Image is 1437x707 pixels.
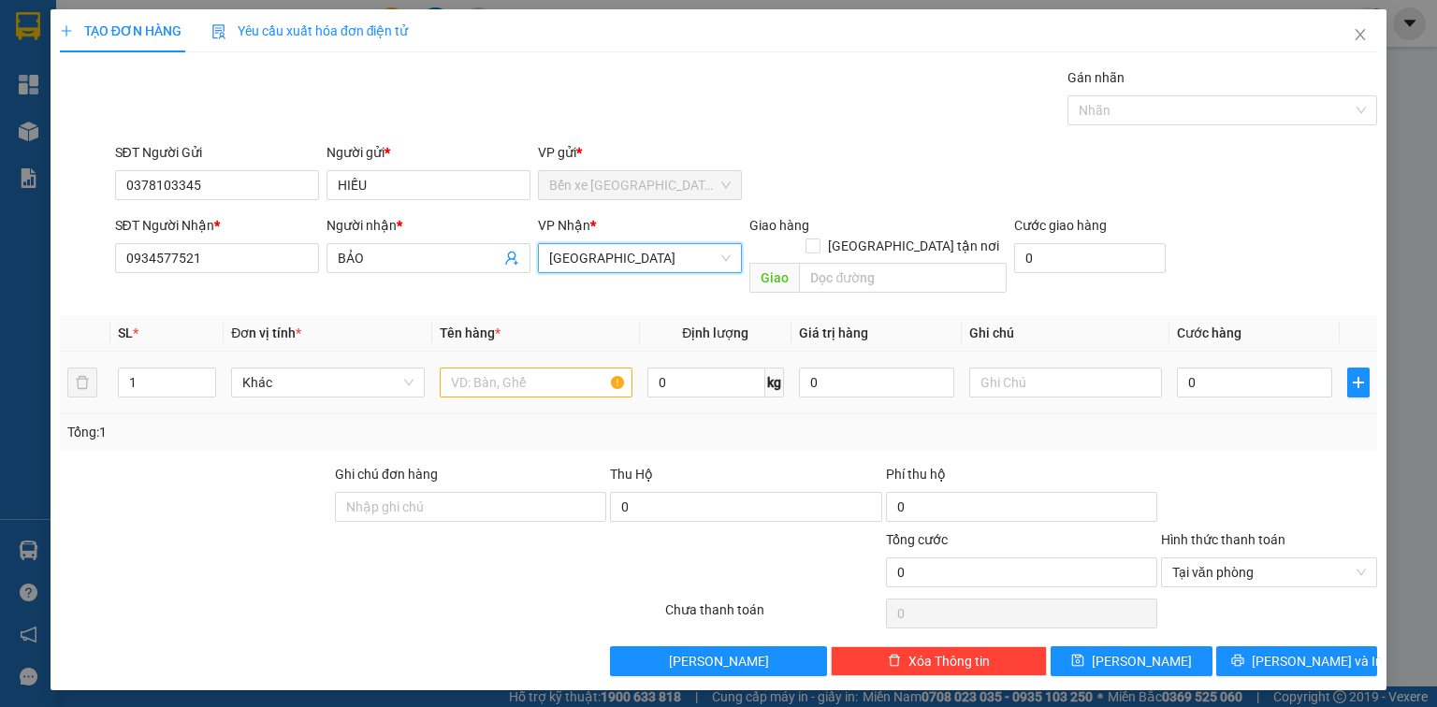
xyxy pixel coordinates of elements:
[211,23,409,38] span: Yêu cầu xuất hóa đơn điện tử
[335,492,606,522] input: Ghi chú đơn hàng
[504,251,519,266] span: user-add
[1014,218,1107,233] label: Cước giao hàng
[886,532,948,547] span: Tổng cước
[335,467,438,482] label: Ghi chú đơn hàng
[682,325,748,340] span: Định lượng
[242,368,413,397] span: Khác
[969,368,1162,397] input: Ghi Chú
[962,315,1169,352] th: Ghi chú
[60,23,181,38] span: TẠO ĐƠN HÀNG
[1161,532,1285,547] label: Hình thức thanh toán
[820,236,1007,256] span: [GEOGRAPHIC_DATA] tận nơi
[799,368,954,397] input: 0
[538,142,742,163] div: VP gửi
[1216,646,1378,676] button: printer[PERSON_NAME] và In
[231,325,301,340] span: Đơn vị tính
[440,368,632,397] input: VD: Bàn, Ghế
[1071,654,1084,669] span: save
[749,218,809,233] span: Giao hàng
[610,646,826,676] button: [PERSON_NAME]
[1172,558,1366,586] span: Tại văn phòng
[1334,9,1386,62] button: Close
[765,368,784,397] span: kg
[327,142,530,163] div: Người gửi
[115,215,319,236] div: SĐT Người Nhận
[1177,325,1241,340] span: Cước hàng
[549,244,731,272] span: Sài Gòn
[549,171,731,199] span: Bến xe Tiền Giang
[1231,654,1244,669] span: printer
[831,646,1047,676] button: deleteXóa Thông tin
[327,215,530,236] div: Người nhận
[440,325,501,340] span: Tên hàng
[1252,651,1383,671] span: [PERSON_NAME] và In
[888,654,901,669] span: delete
[1347,368,1370,397] button: plus
[1348,375,1369,390] span: plus
[799,325,868,340] span: Giá trị hàng
[1353,27,1368,42] span: close
[60,24,73,37] span: plus
[749,263,799,293] span: Giao
[1051,646,1212,676] button: save[PERSON_NAME]
[886,464,1157,492] div: Phí thu hộ
[908,651,990,671] span: Xóa Thông tin
[67,368,97,397] button: delete
[1067,70,1125,85] label: Gán nhãn
[669,651,769,671] span: [PERSON_NAME]
[118,325,133,340] span: SL
[1014,243,1166,273] input: Cước giao hàng
[663,599,883,632] div: Chưa thanh toán
[538,218,590,233] span: VP Nhận
[610,467,653,482] span: Thu Hộ
[211,24,226,39] img: icon
[67,422,556,442] div: Tổng: 1
[1092,651,1192,671] span: [PERSON_NAME]
[115,142,319,163] div: SĐT Người Gửi
[799,263,1007,293] input: Dọc đường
